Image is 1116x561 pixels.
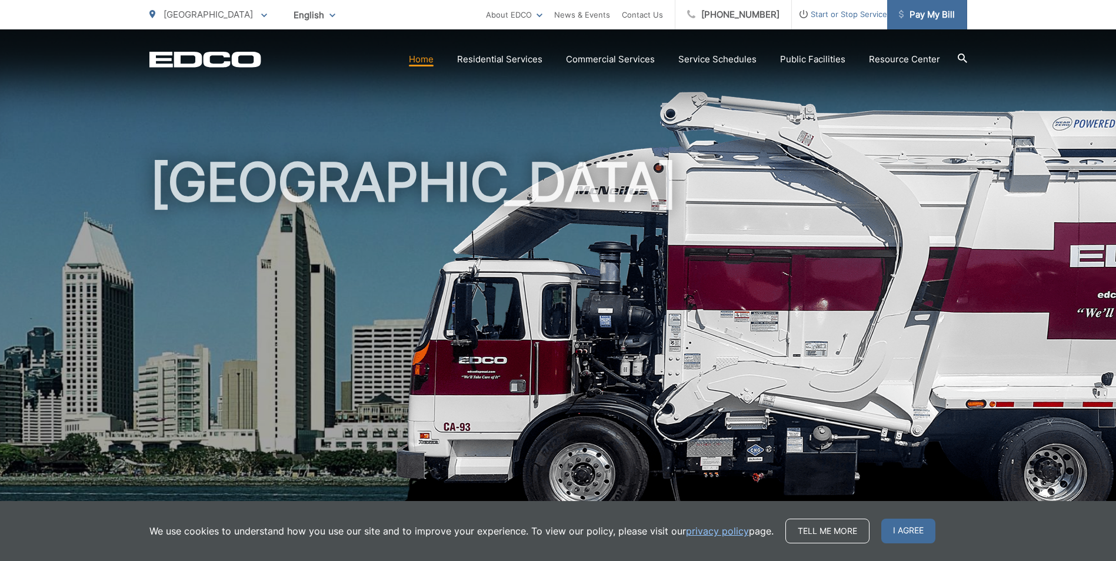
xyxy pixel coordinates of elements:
a: privacy policy [686,524,749,538]
a: Home [409,52,434,66]
span: English [285,5,344,25]
p: We use cookies to understand how you use our site and to improve your experience. To view our pol... [149,524,774,538]
a: Resource Center [869,52,940,66]
a: Public Facilities [780,52,845,66]
a: Commercial Services [566,52,655,66]
h1: [GEOGRAPHIC_DATA] [149,153,967,525]
a: Residential Services [457,52,542,66]
span: Pay My Bill [899,8,955,22]
span: [GEOGRAPHIC_DATA] [164,9,253,20]
a: About EDCO [486,8,542,22]
a: News & Events [554,8,610,22]
a: Tell me more [785,519,870,543]
a: Service Schedules [678,52,757,66]
span: I agree [881,519,935,543]
a: Contact Us [622,8,663,22]
a: EDCD logo. Return to the homepage. [149,51,261,68]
